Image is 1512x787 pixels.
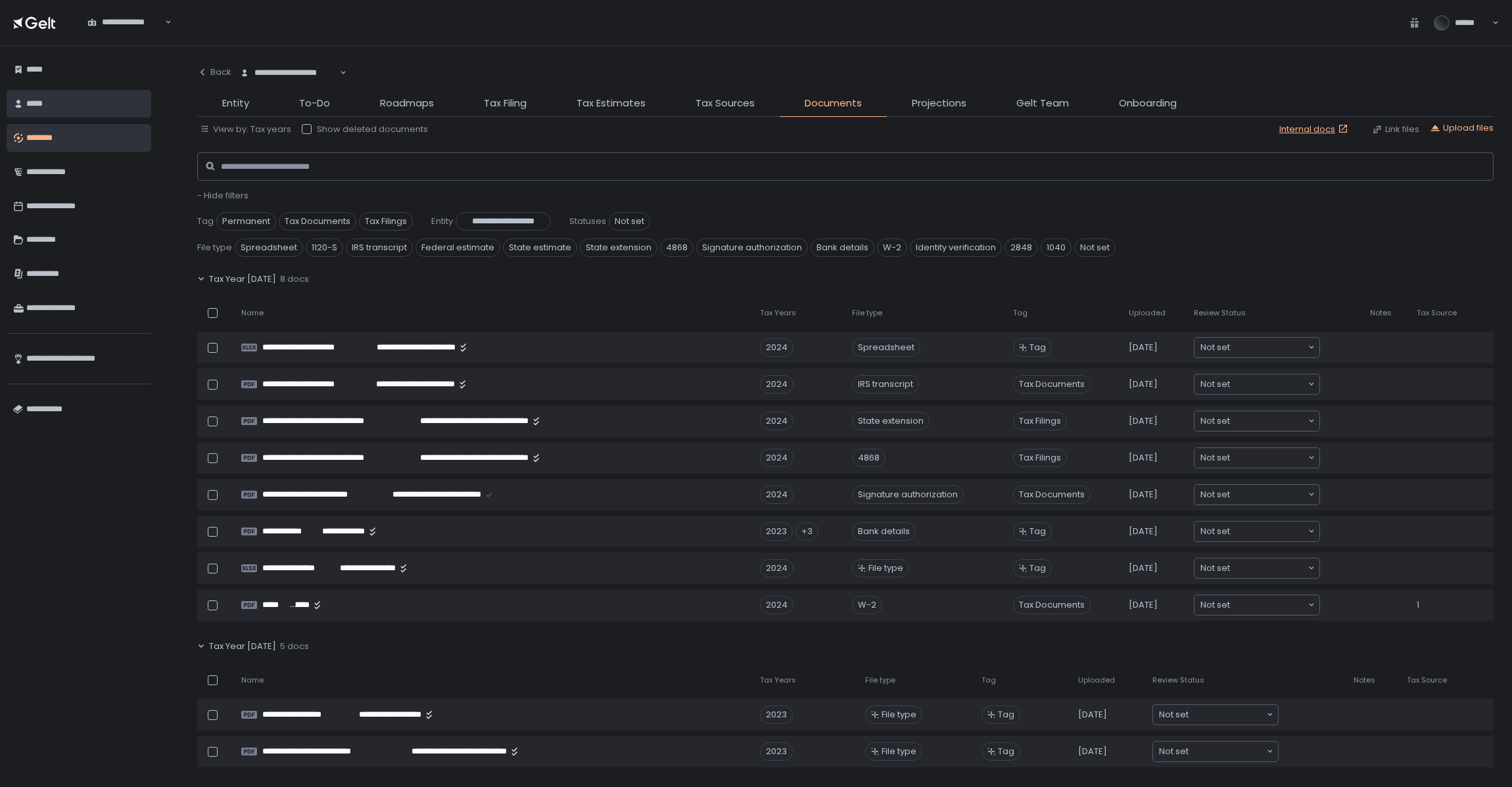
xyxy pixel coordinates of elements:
[197,189,248,202] span: - Hide filters
[1417,308,1457,318] span: Tax Source
[1078,709,1107,721] span: [DATE]
[852,485,964,504] div: Signature authorization
[660,238,694,257] span: 4868
[760,596,793,614] div: 2024
[760,559,793,577] div: 2024
[359,212,413,231] span: Tax Filings
[998,746,1014,757] span: Tag
[882,709,916,721] span: File type
[852,522,916,541] div: Bank details
[1194,374,1319,394] div: Search for option
[696,238,808,257] span: Signature authorization
[1200,415,1230,428] span: Not set
[197,242,232,254] span: File type
[852,375,919,393] div: IRS transcript
[279,212,356,231] span: Tax Documents
[1230,598,1307,612] input: Search for option
[280,641,309,652] span: 5 docs
[1129,526,1158,537] span: [DATE]
[865,675,895,685] span: File type
[1230,488,1307,501] input: Search for option
[1200,598,1230,612] span: Not set
[209,273,276,285] span: Tax Year [DATE]
[1129,378,1158,390] span: [DATE]
[1029,526,1046,537] span: Tag
[1200,562,1230,575] span: Not set
[1078,675,1115,685] span: Uploaded
[1279,124,1351,135] a: Internal docs
[760,412,793,430] div: 2024
[1074,238,1116,257] span: Not set
[910,238,1002,257] span: Identity verification
[760,742,793,761] div: 2023
[760,706,793,724] div: 2023
[1194,308,1246,318] span: Review Status
[1013,412,1067,430] span: Tax Filings
[760,675,796,685] span: Tax Years
[877,238,907,257] span: W-2
[1029,342,1046,353] span: Tag
[1200,341,1230,354] span: Not set
[1230,451,1307,464] input: Search for option
[1200,451,1230,464] span: Not set
[1129,489,1158,501] span: [DATE]
[209,641,276,652] span: Tax Year [DATE]
[1129,562,1158,574] span: [DATE]
[235,238,303,257] span: Spreadsheet
[280,273,309,285] span: 8 docs
[805,96,862,111] span: Documents
[1230,562,1307,575] input: Search for option
[760,449,793,467] div: 2024
[1230,415,1307,428] input: Search for option
[241,308,264,318] span: Name
[852,338,920,357] div: Spreadsheet
[1194,338,1319,357] div: Search for option
[197,215,214,227] span: Tag
[852,308,882,318] span: File type
[1004,238,1038,257] span: 2848
[760,375,793,393] div: 2024
[868,562,903,574] span: File type
[1194,595,1319,615] div: Search for option
[760,308,796,318] span: Tax Years
[484,96,527,111] span: Tax Filing
[852,596,882,614] div: W-2
[1189,745,1265,758] input: Search for option
[241,675,264,685] span: Name
[380,96,434,111] span: Roadmaps
[998,709,1014,721] span: Tag
[609,212,650,231] span: Not set
[1417,599,1419,611] span: 1
[231,59,346,87] div: Search for option
[795,522,818,541] div: +3
[577,96,646,111] span: Tax Estimates
[852,449,886,467] div: 4868
[503,238,577,257] span: State estimate
[1194,485,1319,505] div: Search for option
[306,238,343,257] span: 1120-S
[222,96,249,111] span: Entity
[1129,452,1158,464] span: [DATE]
[882,746,916,757] span: File type
[79,9,172,36] div: Search for option
[200,124,291,135] button: View by: Tax years
[1194,411,1319,431] div: Search for option
[415,238,500,257] span: Federal estimate
[981,675,996,685] span: Tag
[1016,96,1069,111] span: Gelt Team
[1200,488,1230,501] span: Not set
[1194,558,1319,578] div: Search for option
[1013,596,1091,614] span: Tax Documents
[811,238,874,257] span: Bank details
[852,412,930,430] div: State extension
[1372,124,1419,135] button: Link files
[1230,378,1307,391] input: Search for option
[197,66,231,78] div: Back
[197,190,248,202] button: - Hide filters
[1230,525,1307,538] input: Search for option
[760,338,793,357] div: 2024
[569,215,606,227] span: Statuses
